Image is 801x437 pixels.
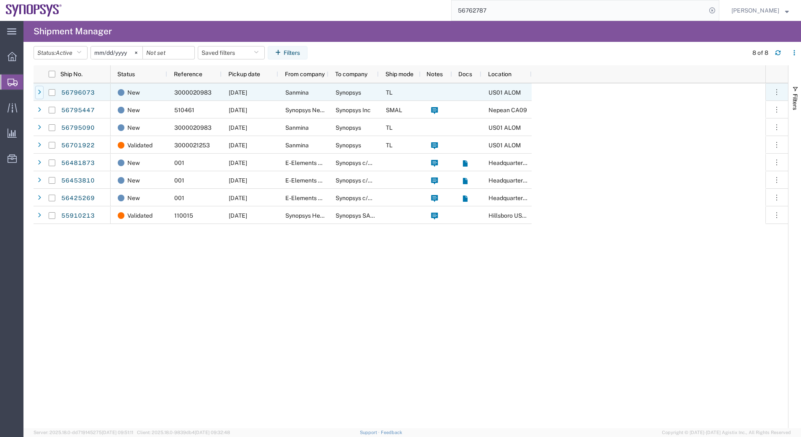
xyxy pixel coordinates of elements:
a: Support [360,430,381,435]
span: 08/14/2025 [229,159,247,166]
input: Not set [143,46,194,59]
button: Filters [268,46,307,59]
span: Sanmina [285,89,309,96]
a: 56795090 [61,121,95,135]
span: Reference [174,71,202,77]
span: New [127,119,140,136]
span: Derek Rasmussen [731,6,779,15]
button: Status:Active [34,46,88,59]
span: Synopsys Inc [336,107,371,113]
span: Client: 2025.18.0-9839db4 [137,430,230,435]
a: 56481873 [61,157,95,170]
a: 56701922 [61,139,95,152]
span: New [127,84,140,101]
span: Active [56,49,72,56]
span: New [127,101,140,119]
span: Synopsys c/o ALOM [336,177,389,184]
input: Search for shipment number, reference number [452,0,706,21]
span: 09/11/2025 [229,107,247,113]
span: TL [386,124,393,131]
span: US01 ALOM [488,124,521,131]
span: 3000021253 [174,142,210,149]
span: Validated [127,136,152,154]
span: 110015 [174,212,193,219]
span: 09/04/2025 [229,212,247,219]
span: 001 [174,177,184,184]
a: 56453810 [61,174,95,188]
span: 3000020983 [174,89,212,96]
span: 3000020983 [174,124,212,131]
span: New [127,189,140,207]
a: 56425269 [61,192,95,205]
span: [DATE] 09:51:11 [102,430,133,435]
span: To company [335,71,367,77]
span: 09/11/2025 [229,124,247,131]
span: [DATE] 09:32:48 [195,430,230,435]
span: Synopsys Headquarters USSV [285,212,366,219]
span: Sanmina [285,142,309,149]
span: SMAL [386,107,402,113]
span: Nepean CA09 [488,107,527,113]
span: Docs [458,71,472,77]
span: US01 ALOM [488,142,521,149]
a: Feedback [381,430,402,435]
input: Not set [91,46,142,59]
h4: Shipment Manager [34,21,112,42]
span: Synopsys Nepean CA09 [285,107,351,113]
img: logo [6,4,62,17]
span: Headquarters USSV [488,195,543,201]
span: E-Elements Technology Co., Ltd [285,177,371,184]
span: Ship mode [385,71,413,77]
span: Copyright © [DATE]-[DATE] Agistix Inc., All Rights Reserved [662,429,791,436]
a: 56795447 [61,104,95,117]
span: Synopsys [336,142,361,149]
span: Filters [792,94,798,110]
button: Saved filters [198,46,265,59]
a: 55910213 [61,209,95,223]
span: Notes [426,71,443,77]
span: Sanmina [285,124,309,131]
span: Synopsys c/o ALOM [336,195,389,201]
span: E-Elements Technology Co., Ltd [285,159,371,166]
span: 09/11/2025 [229,89,247,96]
span: Headquarters USSV [488,177,543,184]
span: New [127,154,140,172]
span: 510461 [174,107,194,113]
span: E-Elements Technology Co., Ltd [285,195,371,201]
span: Validated [127,207,152,224]
div: 8 of 8 [752,49,768,57]
span: Hillsboro US03 [488,212,530,219]
span: Status [117,71,135,77]
span: TL [386,142,393,149]
span: 001 [174,195,184,201]
span: Pickup date [228,71,260,77]
span: Synopsys [336,89,361,96]
span: US01 ALOM [488,89,521,96]
span: Synopsys c/o ALOM [336,159,389,166]
span: Server: 2025.18.0-dd719145275 [34,430,133,435]
span: 09/05/2025 [229,142,247,149]
span: Ship No. [60,71,83,77]
span: Headquarters USSV [488,159,543,166]
span: TL [386,89,393,96]
button: [PERSON_NAME] [731,5,789,15]
span: New [127,172,140,189]
span: Synopsys SARL [336,212,377,219]
span: 08/11/2025 [229,195,247,201]
a: 56796073 [61,86,95,100]
span: 08/13/2025 [229,177,247,184]
span: 001 [174,159,184,166]
span: Location [488,71,512,77]
span: From company [285,71,325,77]
span: Synopsys [336,124,361,131]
